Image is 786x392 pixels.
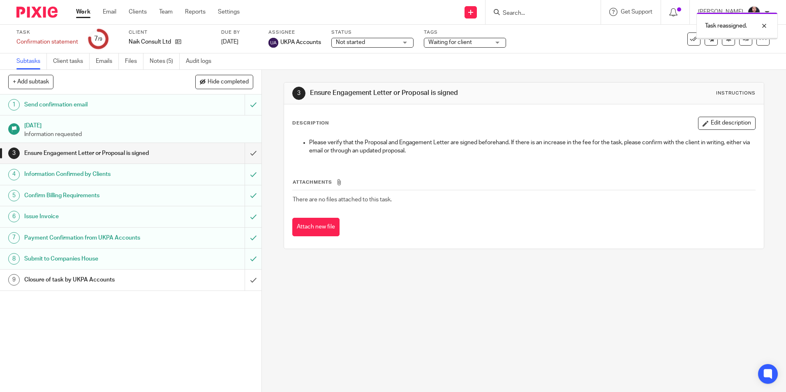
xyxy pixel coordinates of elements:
[24,120,254,130] h1: [DATE]
[24,274,166,286] h1: Closure of task by UKPA Accounts
[221,29,258,36] label: Due by
[24,99,166,111] h1: Send confirmation email
[309,138,755,155] p: Please verify that the Proposal and Engagement Letter are signed beforehand. If there is an incre...
[24,210,166,223] h1: Issue Invoice
[268,29,321,36] label: Assignee
[24,253,166,265] h1: Submit to Companies House
[16,53,47,69] a: Subtasks
[185,8,206,16] a: Reports
[195,75,253,89] button: Hide completed
[186,53,217,69] a: Audit logs
[716,90,756,97] div: Instructions
[24,147,166,159] h1: Ensure Engagement Letter or Proposal is signed
[218,8,240,16] a: Settings
[24,232,166,244] h1: Payment Confirmation from UKPA Accounts
[8,253,20,265] div: 8
[98,37,102,42] small: /9
[94,34,102,44] div: 7
[280,38,321,46] span: UKPA Accounts
[698,117,756,130] button: Edit description
[24,168,166,180] h1: Information Confirmed by Clients
[293,180,332,184] span: Attachments
[747,6,761,19] img: MicrosoftTeams-image.jfif
[76,8,90,16] a: Work
[8,190,20,201] div: 5
[8,75,53,89] button: + Add subtask
[129,8,147,16] a: Clients
[16,7,58,18] img: Pixie
[331,29,414,36] label: Status
[8,211,20,222] div: 6
[16,29,78,36] label: Task
[129,38,171,46] p: Naik Consult Ltd
[129,29,211,36] label: Client
[292,218,340,236] button: Attach new file
[8,169,20,180] div: 4
[221,39,238,45] span: [DATE]
[24,130,254,138] p: Information requested
[24,189,166,202] h1: Confirm Billing Requirements
[96,53,119,69] a: Emails
[125,53,143,69] a: Files
[208,79,249,85] span: Hide completed
[103,8,116,16] a: Email
[8,232,20,244] div: 7
[310,89,541,97] h1: Ensure Engagement Letter or Proposal is signed
[292,87,305,100] div: 3
[268,38,278,48] img: svg%3E
[150,53,180,69] a: Notes (5)
[8,274,20,286] div: 9
[8,99,20,111] div: 1
[428,39,472,45] span: Waiting for client
[336,39,365,45] span: Not started
[293,197,392,203] span: There are no files attached to this task.
[8,148,20,159] div: 3
[16,38,78,46] div: Confirmation statement
[705,22,747,30] p: Task reassigned.
[159,8,173,16] a: Team
[292,120,329,127] p: Description
[53,53,90,69] a: Client tasks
